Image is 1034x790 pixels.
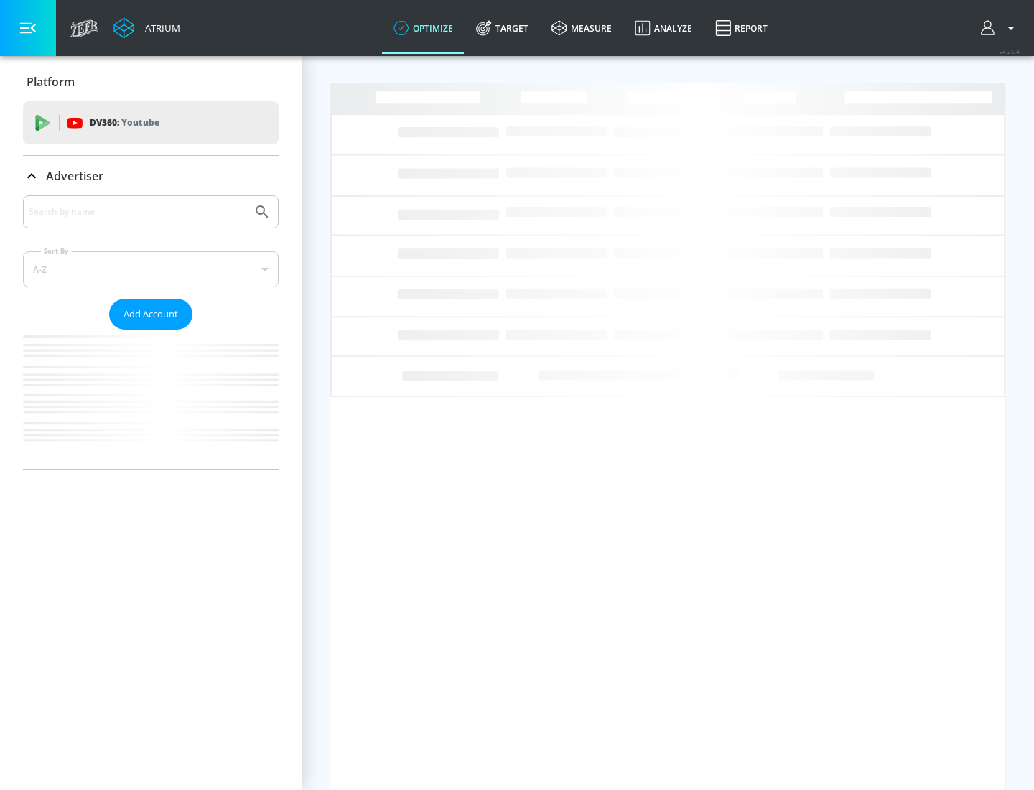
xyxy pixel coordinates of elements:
a: Target [465,2,540,54]
span: Add Account [124,306,178,322]
a: optimize [382,2,465,54]
span: v 4.25.4 [1000,47,1020,55]
div: Atrium [139,22,180,34]
a: Atrium [113,17,180,39]
div: Platform [23,62,279,102]
div: Advertiser [23,195,279,469]
a: Analyze [623,2,704,54]
p: Youtube [121,115,159,130]
p: DV360: [90,115,159,131]
p: Platform [27,74,75,90]
a: measure [540,2,623,54]
p: Advertiser [46,168,103,184]
button: Add Account [109,299,192,330]
input: Search by name [29,203,246,221]
label: Sort By [41,246,72,256]
div: Advertiser [23,156,279,196]
div: A-Z [23,251,279,287]
a: Report [704,2,779,54]
nav: list of Advertiser [23,330,279,469]
div: DV360: Youtube [23,101,279,144]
